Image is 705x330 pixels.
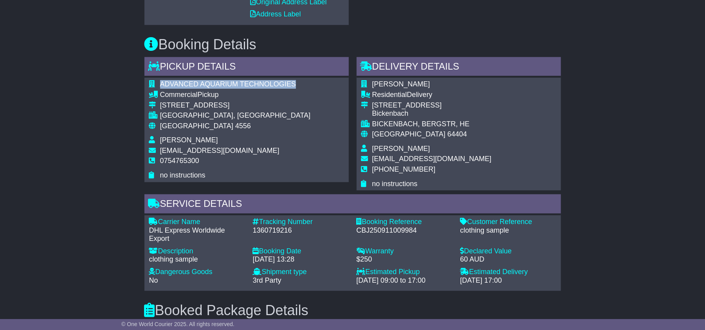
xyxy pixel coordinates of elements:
[357,57,561,78] div: Delivery Details
[372,145,430,152] span: [PERSON_NAME]
[460,218,556,226] div: Customer Reference
[253,268,349,276] div: Shipment type
[372,120,492,129] div: BICKENBACH, BERGSTR, HE
[372,80,430,88] span: [PERSON_NAME]
[160,157,199,165] span: 0754765300
[160,80,296,88] span: ADVANCED AQUARIUM TECHNOLOGIES
[357,226,453,235] div: CBJ250911009984
[460,268,556,276] div: Estimated Delivery
[160,122,233,130] span: [GEOGRAPHIC_DATA]
[372,130,445,138] span: [GEOGRAPHIC_DATA]
[253,276,281,284] span: 3rd Party
[253,255,349,264] div: [DATE] 13:28
[160,136,218,144] span: [PERSON_NAME]
[372,91,407,99] span: Residential
[372,165,436,173] span: [PHONE_NUMBER]
[253,218,349,226] div: Tracking Number
[253,226,349,235] div: 1360719216
[460,247,556,256] div: Declared Value
[357,268,453,276] div: Estimated Pickup
[251,10,301,18] a: Address Label
[149,255,245,264] div: clothing sample
[149,276,158,284] span: No
[144,194,561,215] div: Service Details
[149,247,245,256] div: Description
[149,218,245,226] div: Carrier Name
[160,91,311,99] div: Pickup
[357,247,453,256] div: Warranty
[357,218,453,226] div: Booking Reference
[160,111,311,120] div: [GEOGRAPHIC_DATA], [GEOGRAPHIC_DATA]
[372,180,418,188] span: no instructions
[372,155,492,163] span: [EMAIL_ADDRESS][DOMAIN_NAME]
[160,147,279,154] span: [EMAIL_ADDRESS][DOMAIN_NAME]
[144,37,561,52] h3: Booking Details
[235,122,251,130] span: 4556
[160,171,206,179] span: no instructions
[447,130,467,138] span: 64404
[460,276,556,285] div: [DATE] 17:00
[372,91,492,99] div: Delivery
[372,101,492,110] div: [STREET_ADDRESS]
[357,255,453,264] div: $250
[372,109,492,118] div: Bickenbach
[460,255,556,264] div: 60 AUD
[121,321,234,327] span: © One World Courier 2025. All rights reserved.
[357,276,453,285] div: [DATE] 09:00 to 17:00
[149,226,245,243] div: DHL Express Worldwide Export
[144,57,349,78] div: Pickup Details
[149,268,245,276] div: Dangerous Goods
[253,247,349,256] div: Booking Date
[144,303,561,318] h3: Booked Package Details
[160,101,311,110] div: [STREET_ADDRESS]
[160,91,198,99] span: Commercial
[460,226,556,235] div: clothing sample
